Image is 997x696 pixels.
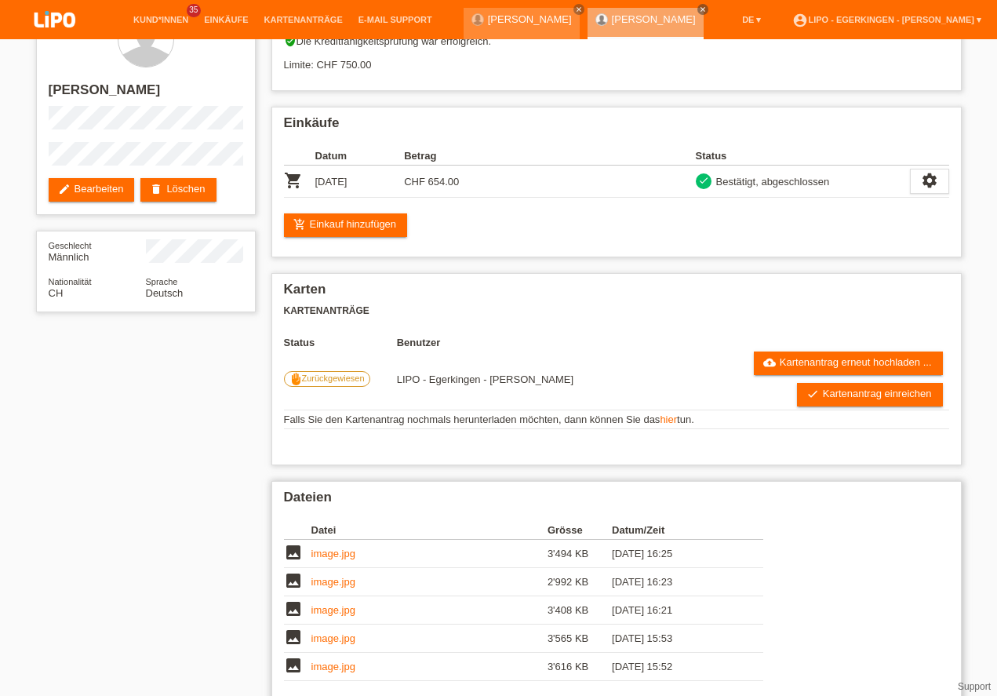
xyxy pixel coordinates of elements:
[311,661,355,672] a: image.jpg
[612,521,740,540] th: Datum/Zeit
[806,388,819,400] i: check
[792,13,808,28] i: account_circle
[49,178,135,202] a: editBearbeiten
[660,414,677,425] a: hier
[754,352,943,375] a: cloud_uploadKartenantrag erneut hochladen ...
[49,82,243,106] h2: [PERSON_NAME]
[488,13,572,25] a: [PERSON_NAME]
[797,383,943,406] a: checkKartenantrag einreichen
[612,13,696,25] a: [PERSON_NAME]
[284,115,949,139] h2: Einkäufe
[573,4,584,15] a: close
[196,15,256,24] a: Einkäufe
[351,15,440,24] a: E-Mail Support
[698,175,709,186] i: check
[711,173,830,190] div: Bestätigt, abgeschlossen
[284,35,949,82] div: Die Kreditfähigkeitsprüfung war erfolgreich. Limite: CHF 750.00
[548,568,612,596] td: 2'992 KB
[49,287,64,299] span: Schweiz
[612,568,740,596] td: [DATE] 16:23
[699,5,707,13] i: close
[311,548,355,559] a: image.jpg
[575,5,583,13] i: close
[548,625,612,653] td: 3'565 KB
[284,305,949,317] h3: Kartenanträge
[284,571,303,590] i: image
[284,543,303,562] i: image
[397,374,573,385] span: 13.09.2025
[311,576,355,588] a: image.jpg
[397,337,663,348] th: Benutzer
[146,277,178,286] span: Sprache
[150,183,162,195] i: delete
[921,172,938,189] i: settings
[311,521,548,540] th: Datei
[958,681,991,692] a: Support
[763,356,776,369] i: cloud_upload
[612,653,740,681] td: [DATE] 15:52
[404,147,493,166] th: Betrag
[311,632,355,644] a: image.jpg
[257,15,351,24] a: Kartenanträge
[284,337,397,348] th: Status
[284,171,303,190] i: POSP00027377
[49,241,92,250] span: Geschlecht
[612,625,740,653] td: [DATE] 15:53
[697,4,708,15] a: close
[187,4,201,17] span: 35
[612,596,740,625] td: [DATE] 16:21
[548,540,612,568] td: 3'494 KB
[289,373,302,385] i: front_hand
[49,277,92,286] span: Nationalität
[612,540,740,568] td: [DATE] 16:25
[548,596,612,625] td: 3'408 KB
[284,628,303,647] i: image
[696,147,910,166] th: Status
[311,604,355,616] a: image.jpg
[284,213,408,237] a: add_shopping_cartEinkauf hinzufügen
[284,490,949,513] h2: Dateien
[284,410,949,429] td: Falls Sie den Kartenantrag nochmals herunterladen möchten, dann können Sie das tun.
[140,178,216,202] a: deleteLöschen
[548,653,612,681] td: 3'616 KB
[404,166,493,198] td: CHF 654.00
[284,599,303,618] i: image
[548,521,612,540] th: Grösse
[315,166,405,198] td: [DATE]
[49,239,146,263] div: Männlich
[315,147,405,166] th: Datum
[284,656,303,675] i: image
[302,374,365,383] span: Zurückgewiesen
[734,15,769,24] a: DE ▾
[284,35,297,47] i: verified_user
[784,15,989,24] a: account_circleLIPO - Egerkingen - [PERSON_NAME] ▾
[126,15,196,24] a: Kund*innen
[293,218,306,231] i: add_shopping_cart
[58,183,71,195] i: edit
[146,287,184,299] span: Deutsch
[284,282,949,305] h2: Karten
[16,32,94,44] a: LIPO pay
